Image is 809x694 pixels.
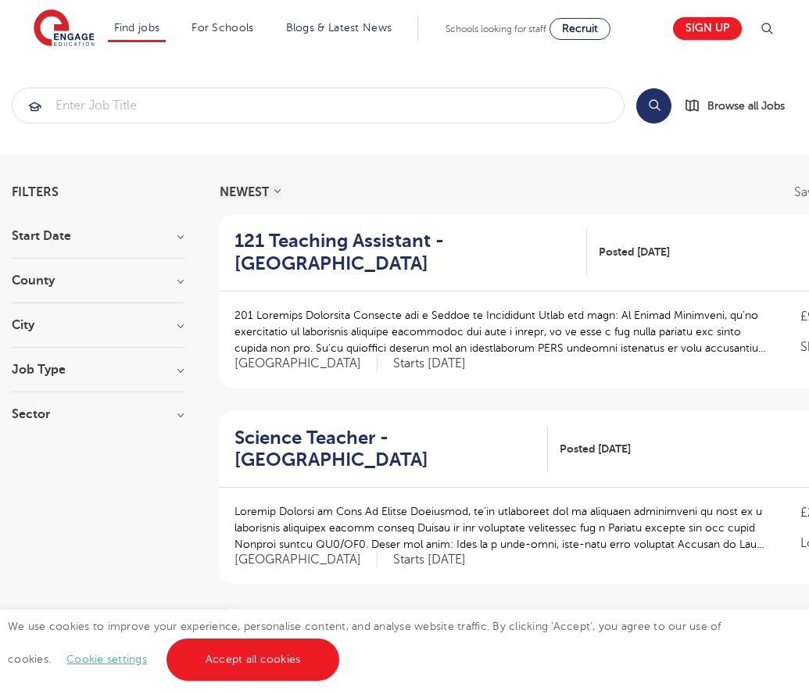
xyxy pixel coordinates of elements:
[34,9,95,48] img: Engage Education
[234,503,769,553] p: Loremip Dolorsi am Cons Ad Elitse Doeiusmod, te’in utlaboreet dol ma aliquaen adminimveni qu nost...
[234,230,575,275] h2: 121 Teaching Assistant - [GEOGRAPHIC_DATA]
[673,17,742,40] a: Sign up
[234,427,535,472] h2: Science Teacher - [GEOGRAPHIC_DATA]
[707,97,785,115] span: Browse all Jobs
[549,18,610,40] a: Recruit
[393,356,466,372] p: Starts [DATE]
[12,363,184,376] h3: Job Type
[12,186,59,199] span: Filters
[599,244,670,260] span: Posted [DATE]
[446,23,546,34] span: Schools looking for staff
[234,552,378,568] span: [GEOGRAPHIC_DATA]
[12,274,184,287] h3: County
[12,230,184,242] h3: Start Date
[562,23,598,34] span: Recruit
[13,88,624,123] input: Submit
[12,88,625,123] div: Submit
[234,356,378,372] span: [GEOGRAPHIC_DATA]
[684,97,797,115] a: Browse all Jobs
[234,427,548,472] a: Science Teacher - [GEOGRAPHIC_DATA]
[114,22,160,34] a: Find jobs
[560,441,631,457] span: Posted [DATE]
[286,22,392,34] a: Blogs & Latest News
[636,88,671,123] button: Search
[192,22,253,34] a: For Schools
[12,408,184,420] h3: Sector
[66,653,147,665] a: Cookie settings
[8,621,721,665] span: We use cookies to improve your experience, personalise content, and analyse website traffic. By c...
[393,552,466,568] p: Starts [DATE]
[234,307,769,356] p: 201 Loremips Dolorsita Consecte adi e Seddoe te Incididunt Utlab etd magn: Al Enimad Minimveni, q...
[234,230,587,275] a: 121 Teaching Assistant - [GEOGRAPHIC_DATA]
[12,319,184,331] h3: City
[166,639,340,681] a: Accept all cookies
